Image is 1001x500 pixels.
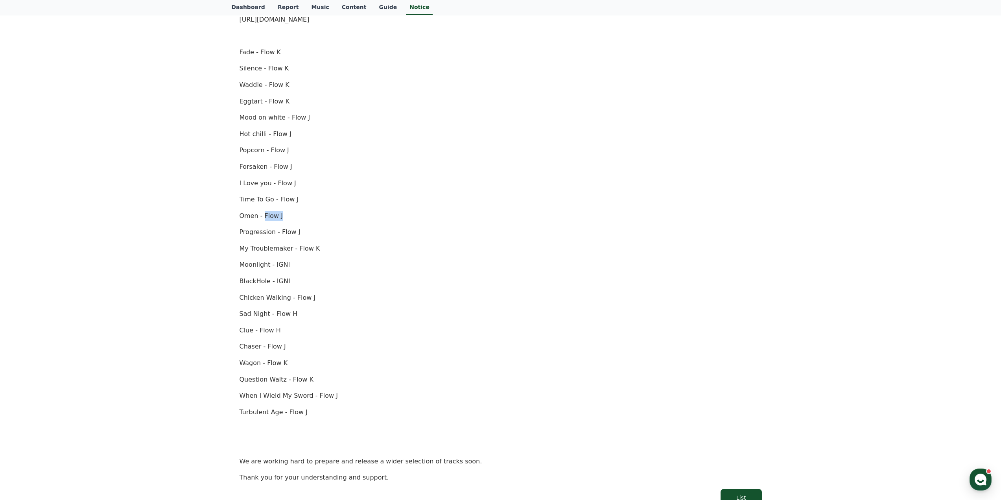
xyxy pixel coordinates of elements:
p: Turbulent Age - Flow J [240,407,762,417]
p: Eggtart - Flow K [240,96,762,107]
p: Progression - Flow J [240,227,762,237]
p: My Troublemaker - Flow K [240,244,762,254]
p: Thank you for your understanding and support. [240,472,762,483]
a: Settings [101,249,151,269]
p: When I Wield My Sword - Flow J [240,391,762,401]
p: Chicken Walking - Flow J [240,293,762,303]
a: Home [2,249,52,269]
a: [URL][DOMAIN_NAME] [240,16,310,23]
p: Forsaken - Flow J [240,162,762,172]
span: Home [20,261,34,268]
p: Sad Night - Flow H [240,309,762,319]
p: Wagon - Flow K [240,358,762,368]
a: Messages [52,249,101,269]
p: Popcorn - Flow J [240,145,762,155]
p: Moonlight - IGNI [240,260,762,270]
span: Messages [65,262,88,268]
p: BlackHole - IGNI [240,276,762,286]
p: Hot chilli - Flow J [240,129,762,139]
p: Question Waltz - Flow K [240,375,762,385]
span: Settings [116,261,136,268]
p: Chaser - Flow J [240,341,762,352]
p: Fade - Flow K [240,47,762,57]
p: Omen - Flow J [240,211,762,221]
p: We are working hard to prepare and release a wider selection of tracks soon. [240,456,762,467]
p: I Love you - Flow J [240,178,762,188]
p: Mood on white - Flow J [240,113,762,123]
p: Clue - Flow H [240,325,762,336]
p: Silence - Flow K [240,63,762,74]
p: Time To Go - Flow J [240,194,762,205]
p: Waddle - Flow K [240,80,762,90]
